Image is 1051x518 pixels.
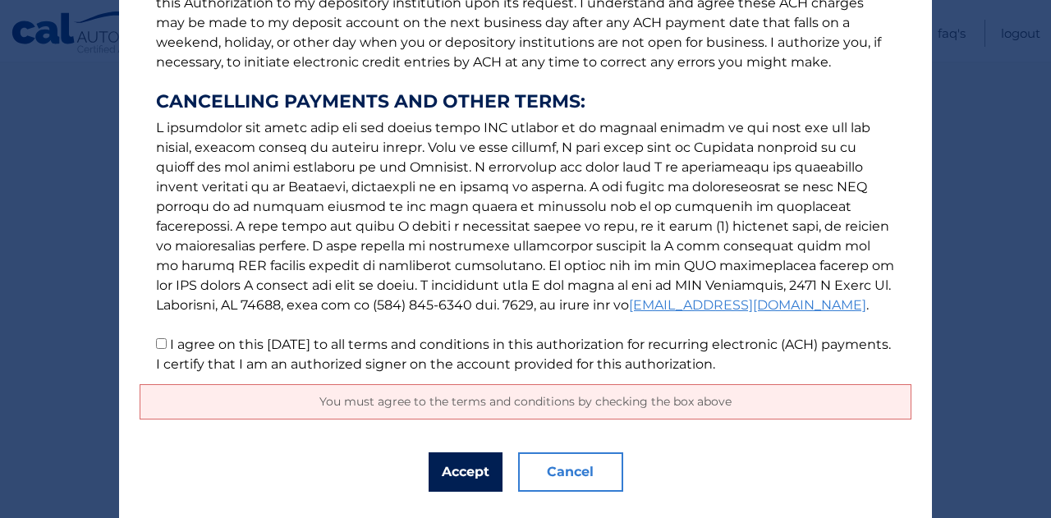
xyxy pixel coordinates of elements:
[629,297,866,313] a: [EMAIL_ADDRESS][DOMAIN_NAME]
[429,452,503,492] button: Accept
[518,452,623,492] button: Cancel
[156,92,895,112] strong: CANCELLING PAYMENTS AND OTHER TERMS:
[319,394,732,409] span: You must agree to the terms and conditions by checking the box above
[156,337,891,372] label: I agree on this [DATE] to all terms and conditions in this authorization for recurring electronic...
